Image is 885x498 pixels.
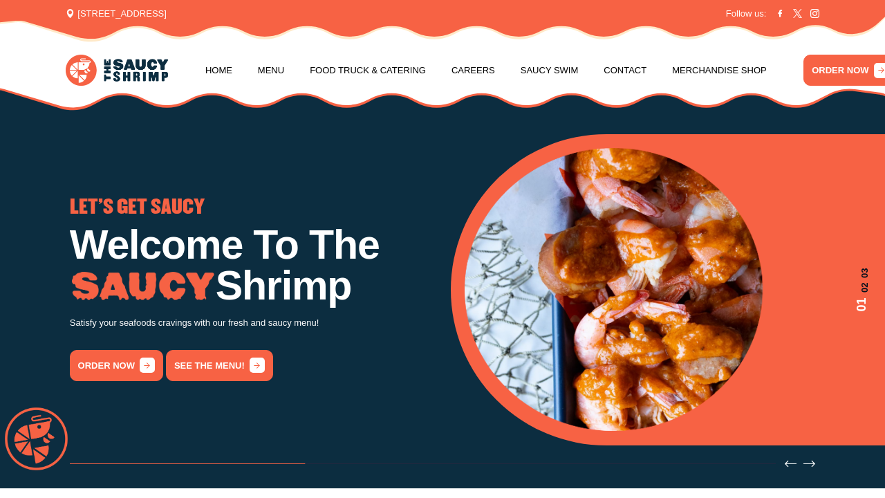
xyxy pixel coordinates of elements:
h1: Welcome To The Shrimp [70,224,434,306]
a: See the menu! [166,350,272,381]
img: Image [70,272,216,302]
a: Home [205,44,232,97]
div: 1 / 3 [70,199,434,381]
a: Careers [451,44,495,97]
a: Merchandise Shop [672,44,767,97]
img: logo [66,55,168,86]
a: order now [70,350,163,381]
a: Contact [604,44,646,97]
a: Food Truck & Catering [310,44,426,97]
span: [STREET_ADDRESS] [66,7,167,21]
a: order now [434,308,528,340]
p: Try our famous Whole Nine Yards sauce! The recipe is our secret! [434,275,799,290]
div: 1 / 3 [465,148,871,432]
button: Next slide [803,458,815,470]
span: 02 [853,283,871,293]
a: Saucy Swim [521,44,579,97]
h1: Low Country Boil [434,224,799,265]
span: 03 [853,268,871,277]
button: Previous slide [785,458,796,470]
span: LET'S GET SAUCY [70,199,205,217]
p: Satisfy your seafoods cravings with our fresh and saucy menu! [70,315,434,331]
a: Menu [258,44,284,97]
span: GO THE WHOLE NINE YARDS [434,199,648,217]
span: Follow us: [726,7,767,21]
div: 2 / 3 [434,199,799,340]
img: Banner Image [465,148,763,432]
span: 01 [853,297,871,311]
